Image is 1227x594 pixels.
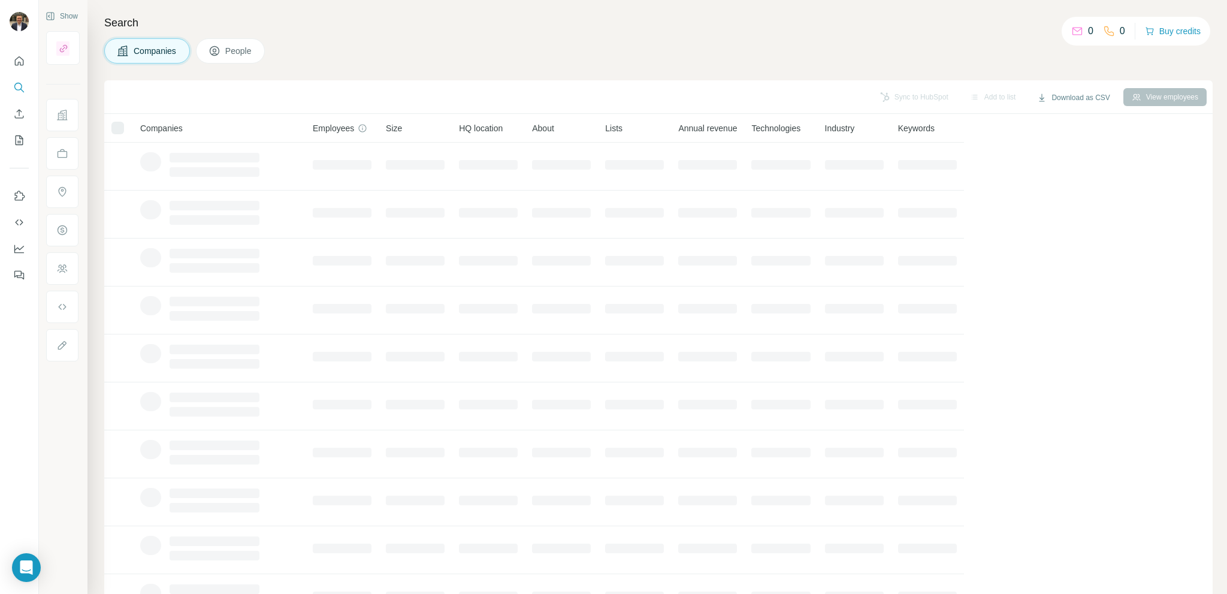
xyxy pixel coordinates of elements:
[140,122,183,134] span: Companies
[678,122,737,134] span: Annual revenue
[10,129,29,151] button: My lists
[10,50,29,72] button: Quick start
[225,45,253,57] span: People
[10,77,29,98] button: Search
[10,212,29,233] button: Use Surfe API
[825,122,855,134] span: Industry
[10,103,29,125] button: Enrich CSV
[10,185,29,207] button: Use Surfe on LinkedIn
[1120,24,1125,38] p: 0
[532,122,554,134] span: About
[1145,23,1201,40] button: Buy credits
[10,238,29,260] button: Dashboard
[386,122,402,134] span: Size
[37,7,86,25] button: Show
[12,553,41,582] div: Open Intercom Messenger
[1088,24,1093,38] p: 0
[898,122,935,134] span: Keywords
[1029,89,1118,107] button: Download as CSV
[134,45,177,57] span: Companies
[10,12,29,31] img: Avatar
[10,264,29,286] button: Feedback
[605,122,622,134] span: Lists
[104,14,1213,31] h4: Search
[459,122,503,134] span: HQ location
[751,122,800,134] span: Technologies
[313,122,354,134] span: Employees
